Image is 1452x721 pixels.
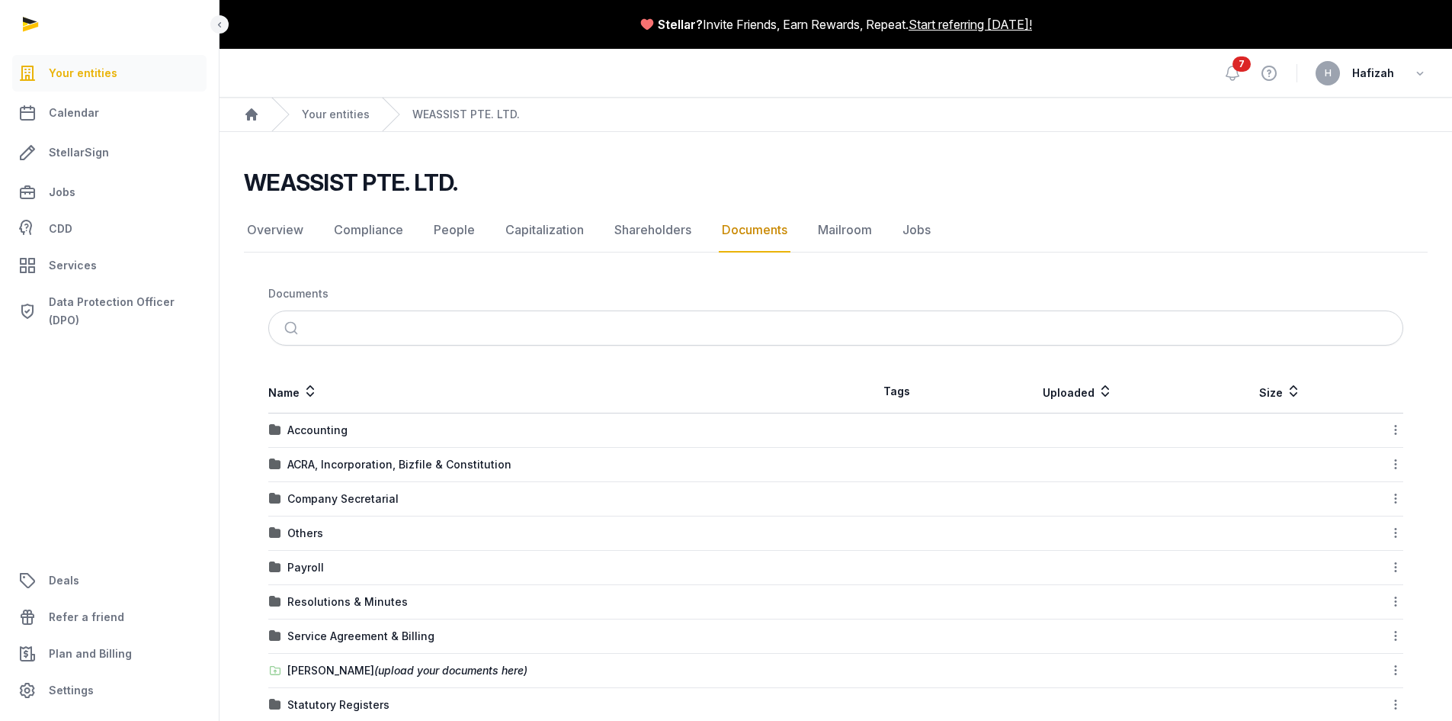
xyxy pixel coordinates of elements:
[287,457,511,472] div: ACRA, Incorporation, Bizfile & Constitution
[268,277,1403,311] nav: Breadcrumb
[49,645,132,663] span: Plan and Billing
[611,208,694,253] a: Shareholders
[958,370,1198,414] th: Uploaded
[1232,56,1251,72] span: 7
[12,55,207,92] a: Your entities
[12,214,207,244] a: CDD
[49,293,200,330] span: Data Protection Officer (DPO)
[244,208,306,253] a: Overview
[302,107,370,122] a: Your entities
[12,134,207,171] a: StellarSign
[49,681,94,700] span: Settings
[658,15,703,34] span: Stellar?
[12,174,207,211] a: Jobs
[269,699,281,711] img: folder.svg
[244,208,1428,253] nav: Tabs
[374,664,527,677] span: (upload your documents here)
[268,370,836,414] th: Name
[269,596,281,608] img: folder.svg
[269,459,281,471] img: folder.svg
[815,208,875,253] a: Mailroom
[719,208,790,253] a: Documents
[220,98,1452,132] nav: Breadcrumb
[12,562,207,599] a: Deals
[1316,61,1340,85] button: H
[49,571,79,590] span: Deals
[49,104,99,122] span: Calendar
[1376,648,1452,721] iframe: Chat Widget
[12,247,207,284] a: Services
[49,183,75,201] span: Jobs
[287,594,408,610] div: Resolutions & Minutes
[287,697,389,713] div: Statutory Registers
[1352,64,1394,82] span: Hafizah
[49,64,117,82] span: Your entities
[269,527,281,539] img: folder.svg
[49,608,124,626] span: Refer a friend
[287,423,348,438] div: Accounting
[275,311,311,345] button: Submit
[49,220,72,238] span: CDD
[412,107,520,122] a: WEASSIST PTE. LTD.
[12,599,207,636] a: Refer a friend
[899,208,934,253] a: Jobs
[269,424,281,436] img: folder.svg
[502,208,587,253] a: Capitalization
[287,663,527,678] div: [PERSON_NAME]
[909,15,1032,34] a: Start referring [DATE]!
[244,169,458,196] h2: WEASSIST PTE. LTD.
[268,286,329,301] div: Documents
[12,672,207,709] a: Settings
[1198,370,1362,414] th: Size
[1325,69,1332,78] span: H
[287,526,323,541] div: Others
[287,629,434,644] div: Service Agreement & Billing
[431,208,478,253] a: People
[49,256,97,275] span: Services
[836,370,958,414] th: Tags
[269,493,281,505] img: folder.svg
[269,562,281,574] img: folder.svg
[331,208,406,253] a: Compliance
[12,287,207,336] a: Data Protection Officer (DPO)
[269,630,281,642] img: folder.svg
[287,491,399,507] div: Company Secretarial
[287,560,324,575] div: Payroll
[12,636,207,672] a: Plan and Billing
[49,143,109,162] span: StellarSign
[12,95,207,131] a: Calendar
[269,665,281,677] img: folder-upload.svg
